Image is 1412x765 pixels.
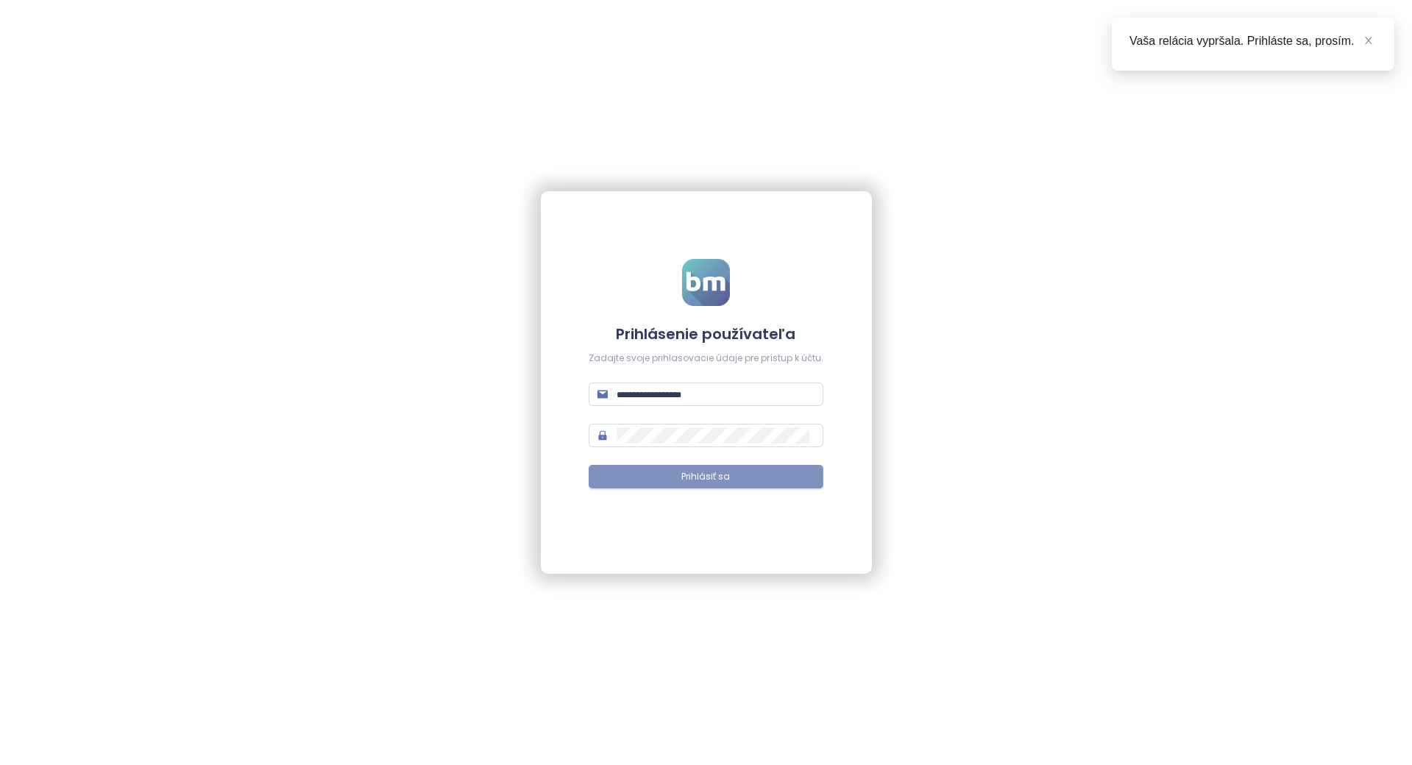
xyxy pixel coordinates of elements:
[589,352,823,366] div: Zadajte svoje prihlasovacie údaje pre prístup k účtu.
[1129,32,1377,50] div: Vaša relácia vypršala. Prihláste sa, prosím.
[682,259,730,306] img: logo
[589,465,823,488] button: Prihlásiť sa
[597,430,608,441] span: lock
[682,470,731,484] span: Prihlásiť sa
[1363,35,1374,46] span: close
[589,324,823,344] h4: Prihlásenie používateľa
[597,389,608,399] span: mail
